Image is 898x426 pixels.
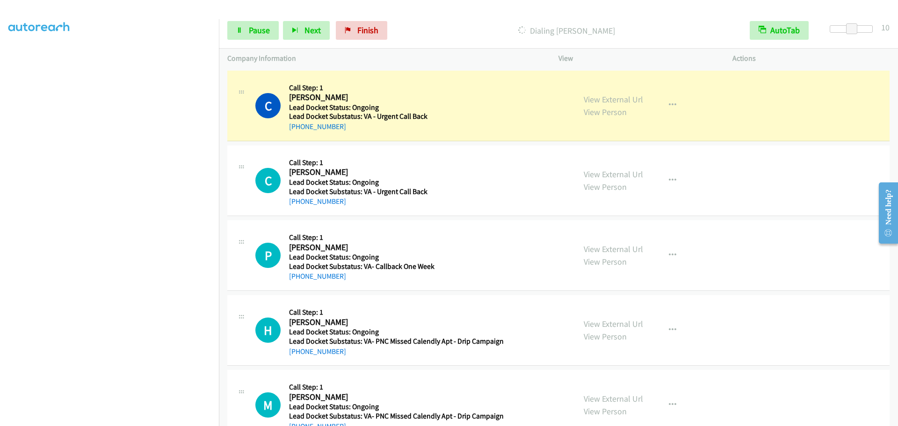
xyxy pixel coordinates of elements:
div: 10 [881,21,890,34]
a: [PHONE_NUMBER] [289,272,346,281]
h5: Lead Docket Substatus: VA- PNC Missed Calendly Apt - Drip Campaign [289,412,504,421]
h5: Lead Docket Substatus: VA - Urgent Call Back [289,112,500,121]
iframe: Resource Center [871,176,898,250]
h5: Call Step: 1 [289,233,500,242]
p: Actions [732,53,890,64]
h5: Call Step: 1 [289,158,500,167]
p: Company Information [227,53,542,64]
h5: Call Step: 1 [289,308,504,317]
span: Pause [249,25,270,36]
h2: [PERSON_NAME] [289,392,500,403]
span: Finish [357,25,378,36]
h5: Lead Docket Status: Ongoing [289,402,504,412]
h5: Call Step: 1 [289,83,500,93]
h5: Call Step: 1 [289,383,504,392]
span: Next [304,25,321,36]
a: View Person [584,406,627,417]
h5: Lead Docket Substatus: VA - Urgent Call Back [289,187,500,196]
button: AutoTab [750,21,809,40]
a: View External Url [584,318,643,329]
h5: Lead Docket Status: Ongoing [289,327,504,337]
h5: Lead Docket Status: Ongoing [289,178,500,187]
a: [PHONE_NUMBER] [289,347,346,356]
div: The call is yet to be attempted [255,168,281,193]
h1: C [255,93,281,118]
h2: [PERSON_NAME] [289,242,500,253]
a: [PHONE_NUMBER] [289,122,346,131]
h1: M [255,392,281,418]
a: View Person [584,107,627,117]
p: Dialing [PERSON_NAME] [400,24,733,37]
h5: Lead Docket Substatus: VA- Callback One Week [289,262,500,271]
div: The call is yet to be attempted [255,318,281,343]
p: View [558,53,716,64]
a: [PHONE_NUMBER] [289,197,346,206]
h2: [PERSON_NAME] [289,317,500,328]
h1: H [255,318,281,343]
div: The call is yet to be attempted [255,243,281,268]
a: Pause [227,21,279,40]
h1: P [255,243,281,268]
h5: Lead Docket Status: Ongoing [289,103,500,112]
h5: Lead Docket Status: Ongoing [289,253,500,262]
div: The call is yet to be attempted [255,392,281,418]
a: View External Url [584,94,643,105]
button: Next [283,21,330,40]
a: View Person [584,181,627,192]
a: View External Url [584,169,643,180]
a: Finish [336,21,387,40]
a: View External Url [584,393,643,404]
h2: [PERSON_NAME] [289,92,500,103]
a: View Person [584,256,627,267]
h5: Lead Docket Substatus: VA- PNC Missed Calendly Apt - Drip Campaign [289,337,504,346]
a: View External Url [584,244,643,254]
h2: [PERSON_NAME] [289,167,500,178]
h1: C [255,168,281,193]
a: View Person [584,331,627,342]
